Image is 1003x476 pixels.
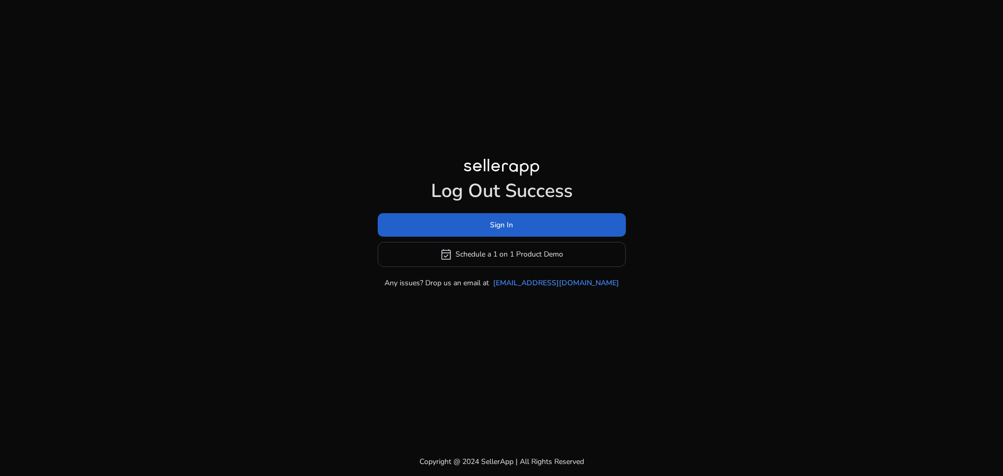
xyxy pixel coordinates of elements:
[384,277,489,288] p: Any issues? Drop us an email at
[490,219,513,230] span: Sign In
[493,277,619,288] a: [EMAIL_ADDRESS][DOMAIN_NAME]
[378,242,626,267] button: event_availableSchedule a 1 on 1 Product Demo
[378,213,626,237] button: Sign In
[440,248,452,261] span: event_available
[378,180,626,202] h1: Log Out Success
